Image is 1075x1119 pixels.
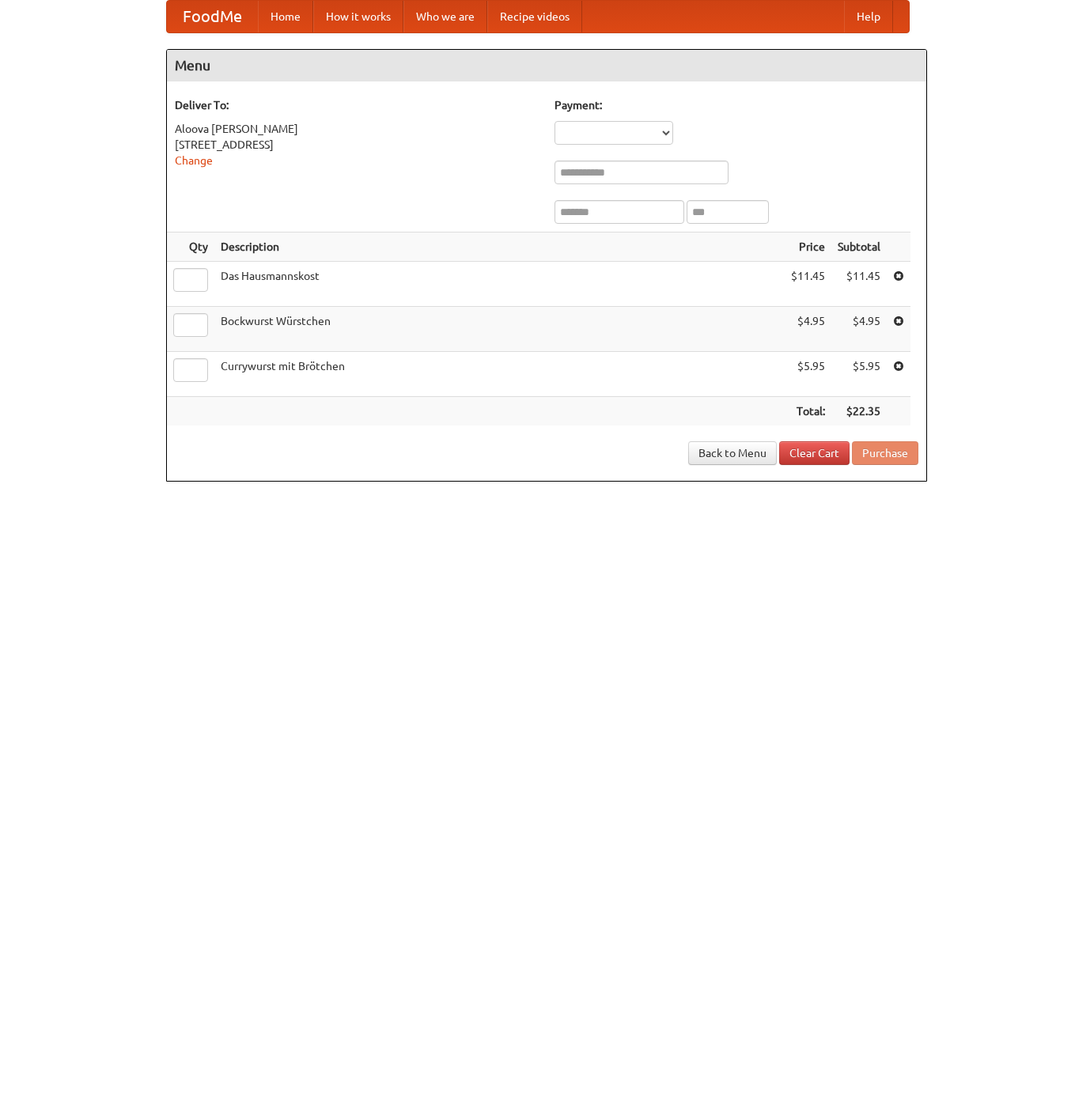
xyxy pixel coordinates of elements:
[785,232,831,262] th: Price
[487,1,582,32] a: Recipe videos
[831,262,887,307] td: $11.45
[779,441,850,465] a: Clear Cart
[831,232,887,262] th: Subtotal
[688,441,777,465] a: Back to Menu
[175,154,213,167] a: Change
[831,352,887,397] td: $5.95
[844,1,893,32] a: Help
[831,307,887,352] td: $4.95
[831,397,887,426] th: $22.35
[214,232,785,262] th: Description
[785,352,831,397] td: $5.95
[167,1,258,32] a: FoodMe
[403,1,487,32] a: Who we are
[785,262,831,307] td: $11.45
[175,97,539,113] h5: Deliver To:
[258,1,313,32] a: Home
[555,97,918,113] h5: Payment:
[214,307,785,352] td: Bockwurst Würstchen
[175,121,539,137] div: Aloova [PERSON_NAME]
[785,397,831,426] th: Total:
[313,1,403,32] a: How it works
[214,262,785,307] td: Das Hausmannskost
[214,352,785,397] td: Currywurst mit Brötchen
[175,137,539,153] div: [STREET_ADDRESS]
[785,307,831,352] td: $4.95
[167,50,926,81] h4: Menu
[167,232,214,262] th: Qty
[852,441,918,465] button: Purchase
